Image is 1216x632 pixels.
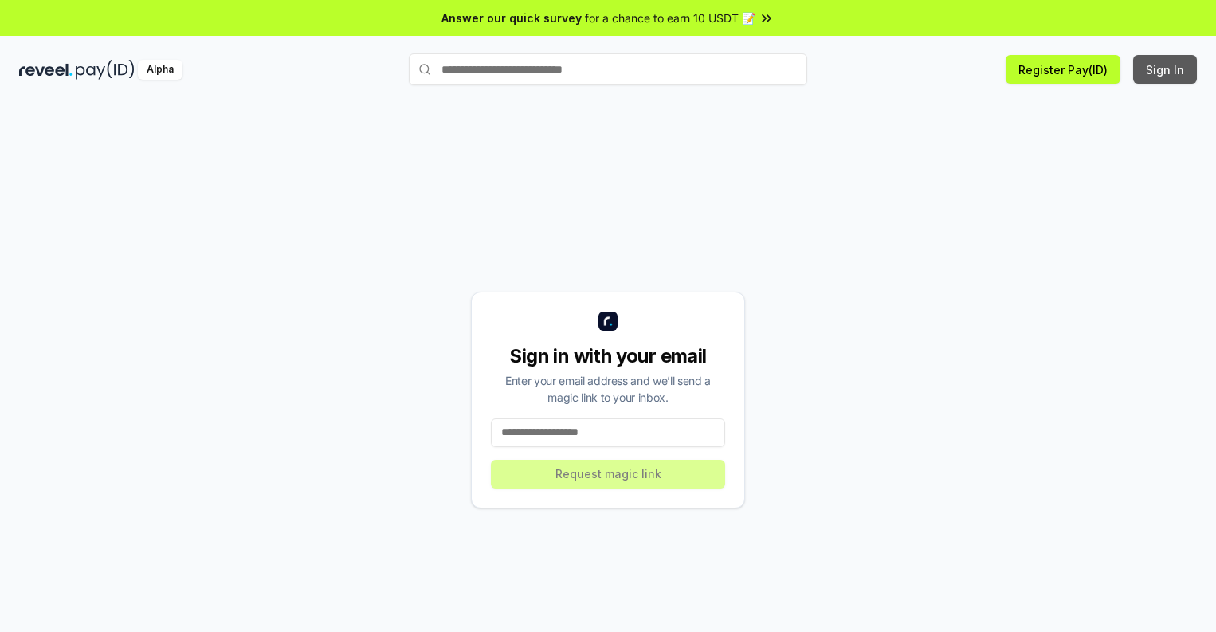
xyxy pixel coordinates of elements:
[585,10,755,26] span: for a chance to earn 10 USDT 📝
[491,343,725,369] div: Sign in with your email
[19,60,73,80] img: reveel_dark
[598,312,618,331] img: logo_small
[138,60,182,80] div: Alpha
[1133,55,1197,84] button: Sign In
[491,372,725,406] div: Enter your email address and we’ll send a magic link to your inbox.
[76,60,135,80] img: pay_id
[1006,55,1120,84] button: Register Pay(ID)
[441,10,582,26] span: Answer our quick survey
